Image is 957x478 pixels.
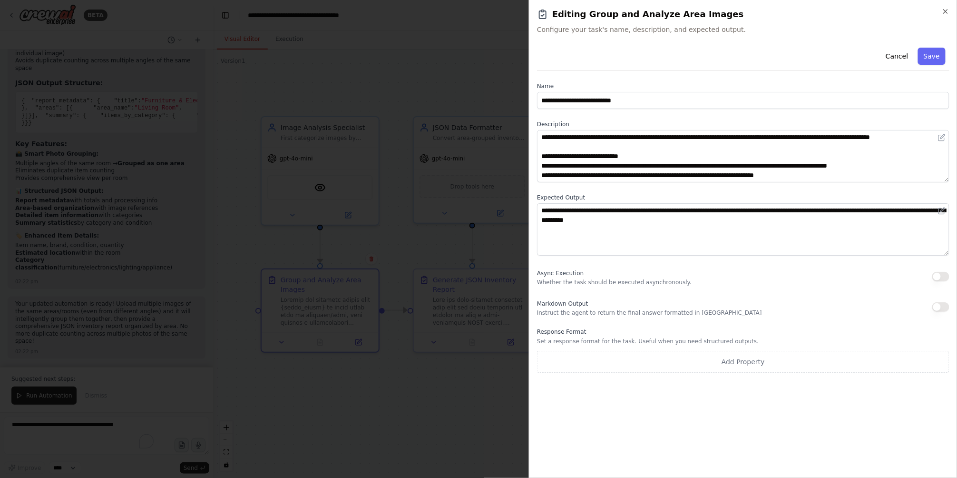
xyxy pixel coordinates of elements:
[936,205,947,217] button: Open in editor
[880,48,914,65] button: Cancel
[537,120,949,128] label: Description
[537,300,588,307] span: Markdown Output
[537,25,949,34] span: Configure your task's name, description, and expected output.
[918,48,946,65] button: Save
[537,351,949,373] button: Add Property
[537,328,949,336] label: Response Format
[936,132,947,143] button: Open in editor
[537,8,949,21] h2: Editing Group and Analyze Area Images
[537,194,949,201] label: Expected Output
[537,309,762,317] p: Instruct the agent to return the final answer formatted in [GEOGRAPHIC_DATA]
[537,279,692,286] p: Whether the task should be executed asynchronously.
[537,82,949,90] label: Name
[537,270,584,277] span: Async Execution
[537,338,949,345] p: Set a response format for the task. Useful when you need structured outputs.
